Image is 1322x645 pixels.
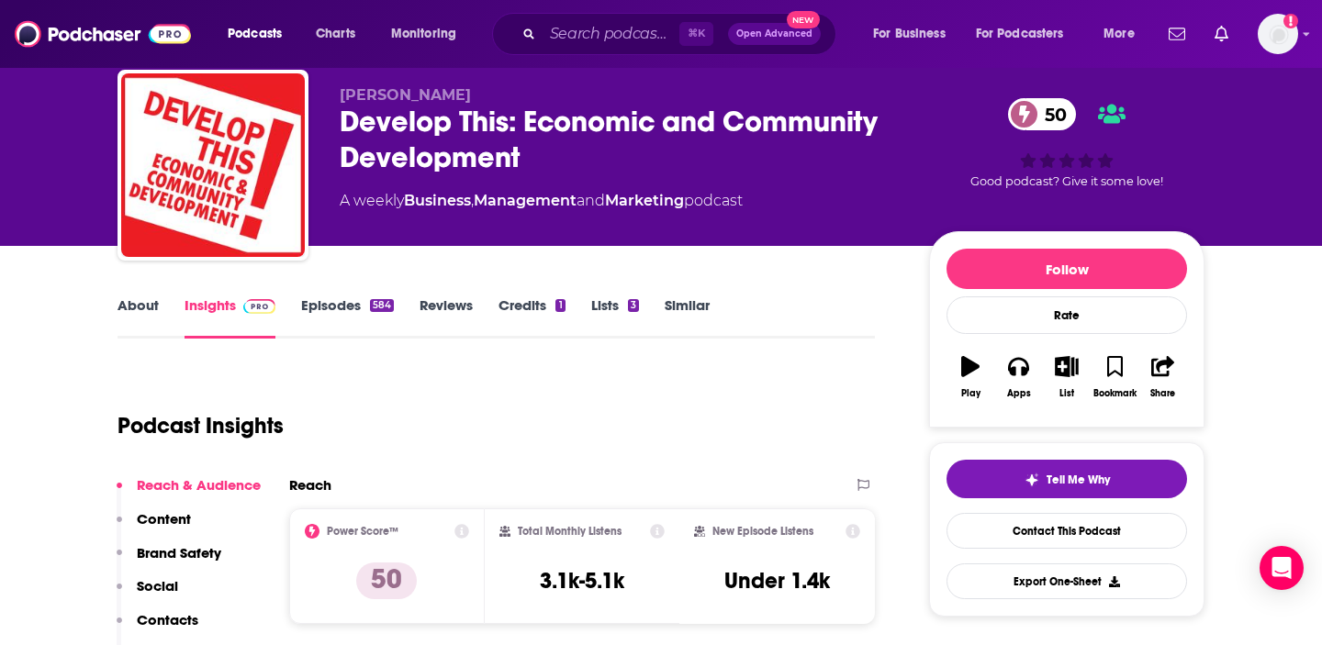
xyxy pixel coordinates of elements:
span: New [787,11,820,28]
div: 50Good podcast? Give it some love! [929,86,1204,200]
a: Reviews [420,296,473,339]
div: A weekly podcast [340,190,743,212]
span: Tell Me Why [1047,473,1110,487]
button: Content [117,510,191,544]
img: Podchaser Pro [243,299,275,314]
button: Bookmark [1091,344,1138,410]
img: Develop This: Economic and Community Development [121,73,305,257]
div: Open Intercom Messenger [1260,546,1304,590]
span: Good podcast? Give it some love! [970,174,1163,188]
span: Monitoring [391,21,456,47]
span: [PERSON_NAME] [340,86,471,104]
button: open menu [215,19,306,49]
h1: Podcast Insights [118,412,284,439]
h3: 3.1k-5.1k [540,567,624,595]
div: Search podcasts, credits, & more... [510,13,854,55]
div: 584 [370,299,394,312]
h2: New Episode Listens [712,525,813,538]
a: Contact This Podcast [947,513,1187,549]
a: About [118,296,159,339]
p: Reach & Audience [137,476,261,494]
div: Apps [1007,388,1031,399]
button: Reach & Audience [117,476,261,510]
div: 3 [628,299,639,312]
button: Apps [994,344,1042,410]
a: Credits1 [499,296,565,339]
div: 1 [555,299,565,312]
div: Rate [947,296,1187,334]
img: tell me why sparkle [1025,473,1039,487]
span: 50 [1026,98,1076,130]
a: Marketing [605,192,684,209]
a: Charts [304,19,366,49]
button: tell me why sparkleTell Me Why [947,460,1187,498]
p: Social [137,577,178,595]
button: open menu [964,19,1091,49]
span: For Podcasters [976,21,1064,47]
div: Share [1150,388,1175,399]
a: Management [474,192,577,209]
h2: Reach [289,476,331,494]
a: InsightsPodchaser Pro [185,296,275,339]
span: Charts [316,21,355,47]
h2: Power Score™ [327,525,398,538]
a: 50 [1008,98,1076,130]
button: Open AdvancedNew [728,23,821,45]
a: Lists3 [591,296,639,339]
button: open menu [378,19,480,49]
button: List [1043,344,1091,410]
h2: Total Monthly Listens [518,525,622,538]
a: Episodes584 [301,296,394,339]
a: Similar [665,296,710,339]
div: Bookmark [1093,388,1137,399]
div: Play [961,388,980,399]
button: Show profile menu [1258,14,1298,54]
img: Podchaser - Follow, Share and Rate Podcasts [15,17,191,51]
p: 50 [356,562,417,599]
a: Show notifications dropdown [1207,18,1236,50]
img: User Profile [1258,14,1298,54]
button: Play [947,344,994,410]
span: Podcasts [228,21,282,47]
button: Follow [947,249,1187,289]
button: Brand Safety [117,544,221,578]
a: Show notifications dropdown [1161,18,1193,50]
span: For Business [873,21,946,47]
span: Open Advanced [736,29,812,39]
a: Business [404,192,471,209]
span: , [471,192,474,209]
button: Export One-Sheet [947,563,1187,599]
span: Logged in as JamesRod2024 [1258,14,1298,54]
button: Share [1139,344,1187,410]
span: More [1104,21,1135,47]
input: Search podcasts, credits, & more... [543,19,679,49]
p: Contacts [137,611,198,628]
span: ⌘ K [679,22,713,46]
button: Contacts [117,611,198,645]
svg: Add a profile image [1283,14,1298,28]
div: List [1059,388,1074,399]
p: Brand Safety [137,544,221,562]
button: open menu [860,19,969,49]
h3: Under 1.4k [724,567,830,595]
p: Content [137,510,191,528]
button: open menu [1091,19,1158,49]
button: Social [117,577,178,611]
span: and [577,192,605,209]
